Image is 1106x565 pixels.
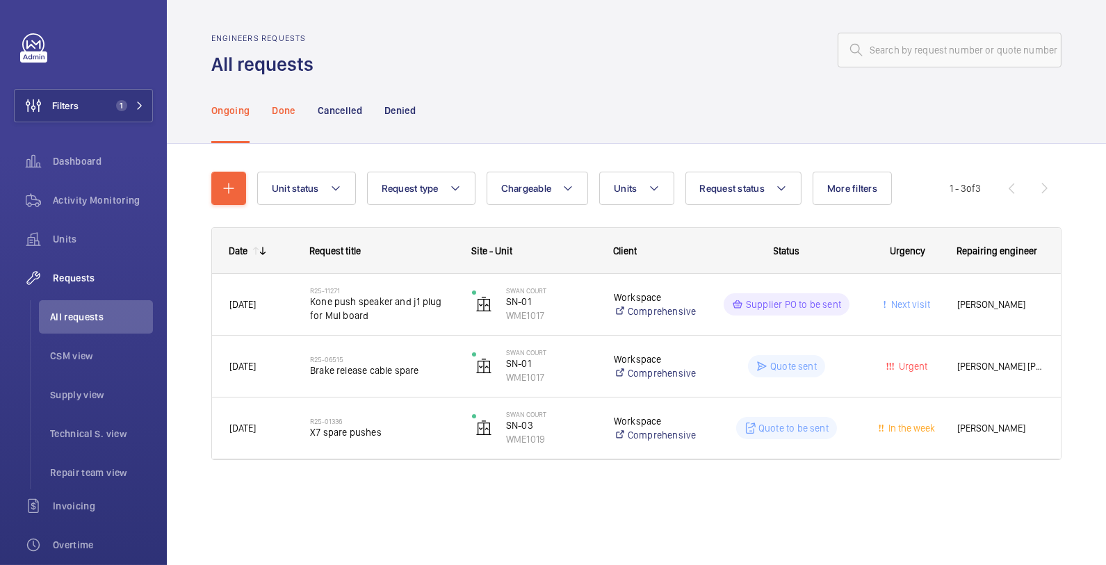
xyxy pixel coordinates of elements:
h2: R25-06515 [310,355,454,363]
button: More filters [813,172,892,205]
span: Next visit [888,299,930,310]
span: In the week [886,423,936,434]
span: Activity Monitoring [53,193,153,207]
span: Overtime [53,538,153,552]
button: Request type [367,172,475,205]
span: X7 spare pushes [310,425,454,439]
p: SN-01 [506,357,596,370]
span: Repair team view [50,466,153,480]
button: Filters1 [14,89,153,122]
span: Request status [700,183,765,194]
span: 1 - 3 3 [950,183,981,193]
span: More filters [827,183,877,194]
p: WME1019 [506,432,596,446]
span: [PERSON_NAME] [PERSON_NAME] [957,359,1044,375]
span: Urgent [897,361,928,372]
p: Swan Court [506,348,596,357]
span: Repairing engineer [957,245,1037,256]
span: All requests [50,310,153,324]
h2: R25-11271 [310,286,454,295]
span: Unit status [272,183,319,194]
input: Search by request number or quote number [838,33,1062,67]
span: Site - Unit [471,245,512,256]
button: Request status [685,172,802,205]
span: of [966,183,975,194]
img: elevator.svg [475,358,492,375]
span: CSM view [50,349,153,363]
p: Quote to be sent [758,421,829,435]
span: Chargeable [501,183,552,194]
span: Request type [382,183,439,194]
span: Status [774,245,800,256]
span: 1 [116,100,127,111]
span: Invoicing [53,499,153,513]
img: elevator.svg [475,296,492,313]
h2: R25-01336 [310,417,454,425]
span: Units [614,183,637,194]
p: Ongoing [211,104,250,117]
span: Supply view [50,388,153,402]
div: Date [229,245,247,256]
button: Units [599,172,674,205]
p: Cancelled [318,104,362,117]
button: Unit status [257,172,356,205]
h1: All requests [211,51,322,77]
p: WME1017 [506,309,596,322]
a: Comprehensive [614,428,697,442]
img: elevator.svg [475,420,492,436]
p: Workspace [614,290,697,304]
span: [PERSON_NAME] [957,297,1044,313]
p: Done [272,104,295,117]
p: Quote sent [770,359,817,373]
p: Supplier PO to be sent [746,297,841,311]
p: Workspace [614,414,697,428]
p: Swan Court [506,410,596,418]
p: SN-01 [506,295,596,309]
p: WME1017 [506,370,596,384]
span: [DATE] [229,299,256,310]
button: Chargeable [487,172,589,205]
span: Filters [52,99,79,113]
span: [PERSON_NAME] [957,420,1044,436]
span: Dashboard [53,154,153,168]
p: Workspace [614,352,697,366]
span: Request title [309,245,361,256]
h2: Engineers requests [211,33,322,43]
span: Requests [53,271,153,285]
span: Urgency [891,245,926,256]
p: SN-03 [506,418,596,432]
p: Denied [384,104,416,117]
span: Kone push speaker and j1 plug for Mul board [310,295,454,322]
p: Swan Court [506,286,596,295]
span: Client [613,245,637,256]
span: Units [53,232,153,246]
span: [DATE] [229,361,256,372]
span: Technical S. view [50,427,153,441]
span: Brake release cable spare [310,363,454,377]
span: [DATE] [229,423,256,434]
a: Comprehensive [614,366,697,380]
a: Comprehensive [614,304,697,318]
